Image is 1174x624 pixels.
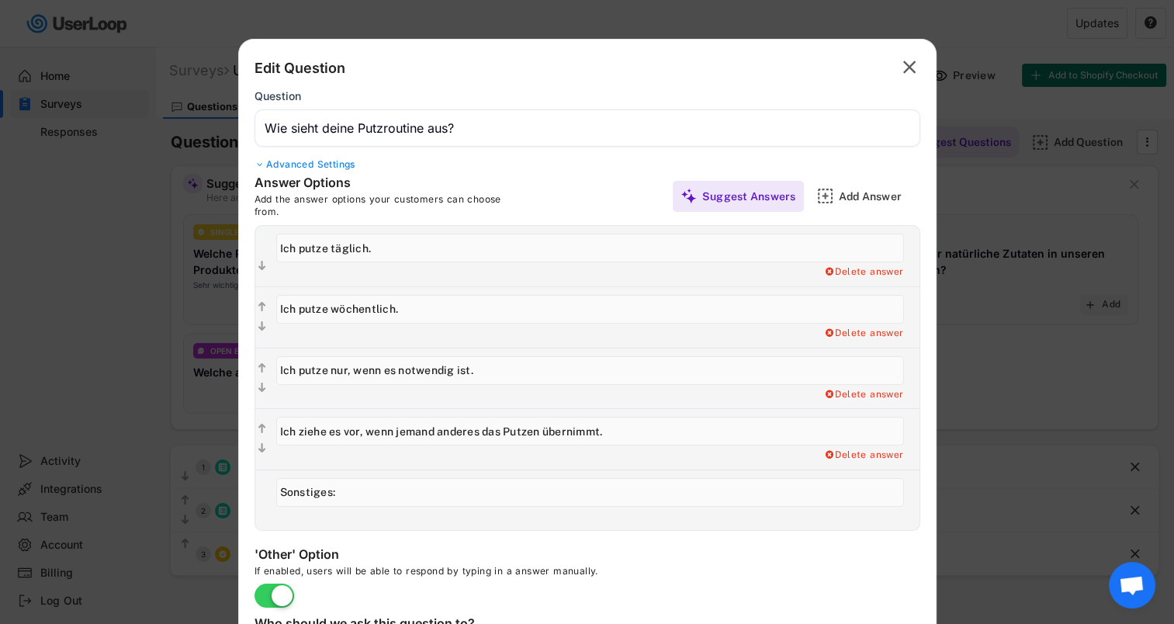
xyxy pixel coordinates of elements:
[899,55,920,80] button: 
[276,356,904,385] input: Ich putze nur, wenn es notwendig ist.
[276,234,904,262] input: Ich putze täglich.
[258,259,266,272] text: 
[255,565,720,584] div: If enabled, users will be able to respond by typing in a answer manually.
[255,546,565,565] div: 'Other' Option
[276,295,904,324] input: Ich putze wöchentlich.
[255,175,487,193] div: Answer Options
[258,320,266,333] text: 
[276,478,904,507] input: Sonstiges:
[823,389,904,401] div: Delete answer
[823,328,904,340] div: Delete answer
[823,266,904,279] div: Delete answer
[255,59,345,78] div: Edit Question
[258,423,266,436] text: 
[258,381,266,394] text: 
[823,449,904,462] div: Delete answer
[1109,562,1155,608] a: Chat öffnen
[258,362,266,375] text: 
[255,361,268,376] button: 
[817,188,833,204] img: AddMajor.svg
[255,319,268,335] button: 
[681,188,697,204] img: MagicMajor%20%28Purple%29.svg
[276,417,904,445] input: Ich ziehe es vor, wenn jemand anderes das Putzen übernimmt.
[255,441,268,456] button: 
[839,189,916,203] div: Add Answer
[702,189,796,203] div: Suggest Answers
[255,380,268,396] button: 
[255,158,920,171] div: Advanced Settings
[255,421,268,437] button: 
[255,109,920,147] input: Type your question here...
[258,300,266,314] text: 
[258,442,266,456] text: 
[255,300,268,315] button: 
[255,258,268,274] button: 
[255,193,526,217] div: Add the answer options your customers can choose from.
[903,56,916,78] text: 
[255,89,301,103] div: Question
